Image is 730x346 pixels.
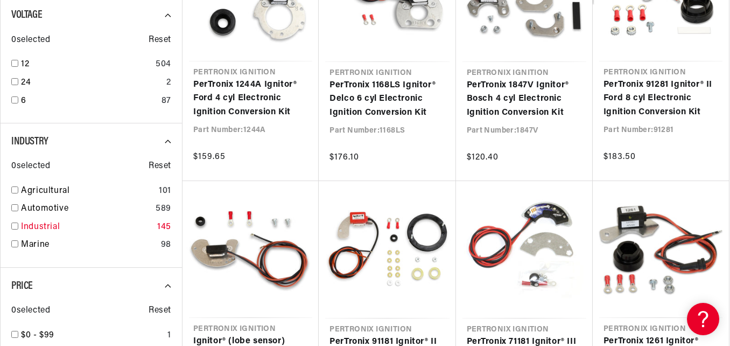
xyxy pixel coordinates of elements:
[149,33,171,47] span: Reset
[467,79,582,120] a: PerTronix 1847V Ignitor® Bosch 4 cyl Electronic Ignition Conversion Kit
[21,238,157,252] a: Marine
[21,94,157,108] a: 6
[21,184,155,198] a: Agricultural
[21,202,151,216] a: Automotive
[329,79,445,120] a: PerTronix 1168LS Ignitor® Delco 6 cyl Electronic Ignition Conversion Kit
[156,202,171,216] div: 589
[11,304,50,318] span: 0 selected
[21,76,162,90] a: 24
[11,33,50,47] span: 0 selected
[11,136,48,147] span: Industry
[11,160,50,174] span: 0 selected
[167,329,171,343] div: 1
[21,331,54,340] span: $0 - $99
[11,10,42,20] span: Voltage
[193,78,308,120] a: PerTronix 1244A Ignitor® Ford 4 cyl Electronic Ignition Conversion Kit
[149,160,171,174] span: Reset
[11,281,33,292] span: Price
[159,184,171,198] div: 101
[157,220,171,234] div: 145
[149,304,171,318] span: Reset
[166,76,171,90] div: 2
[603,78,718,120] a: PerTronix 91281 Ignitor® II Ford 8 cyl Electronic Ignition Conversion Kit
[156,58,171,72] div: 504
[21,220,153,234] a: Industrial
[21,58,151,72] a: 12
[161,238,171,252] div: 98
[162,94,171,108] div: 87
